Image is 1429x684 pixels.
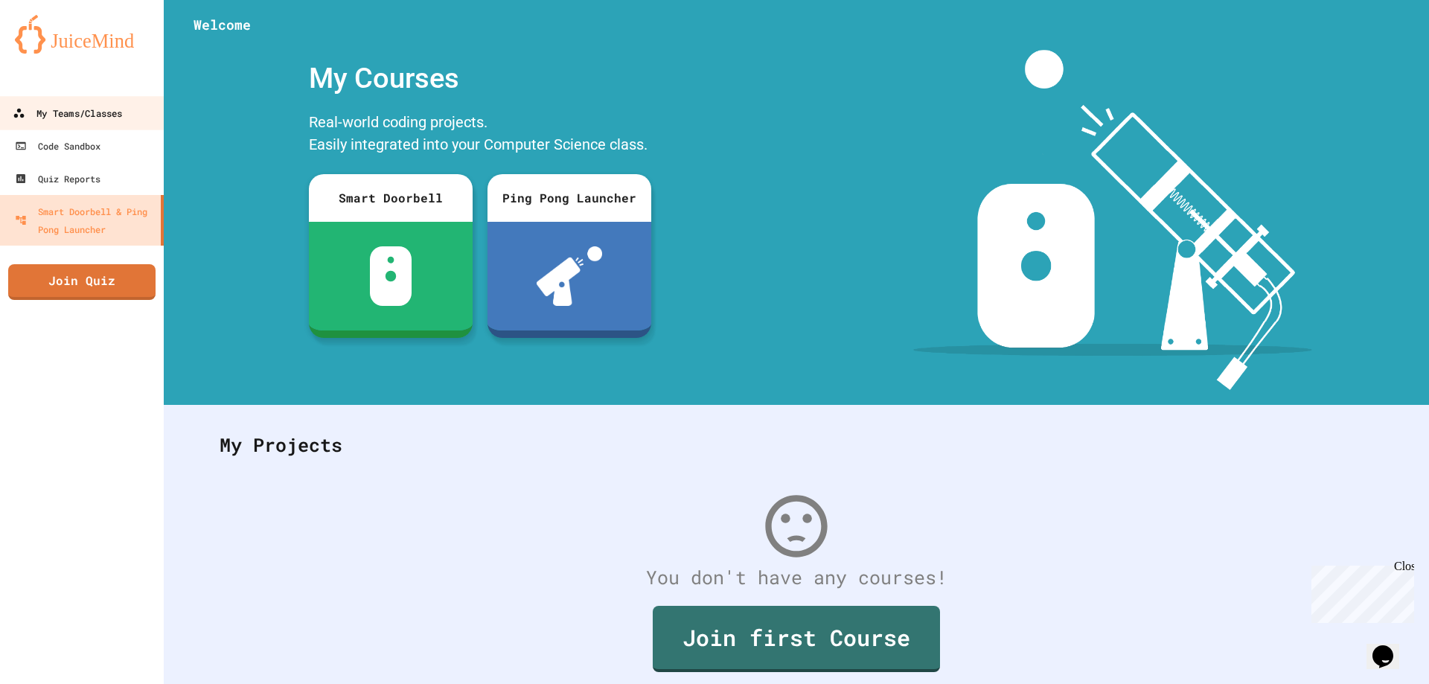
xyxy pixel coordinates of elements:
a: Join first Course [653,606,940,672]
img: sdb-white.svg [370,246,412,306]
div: My Courses [301,50,659,107]
div: You don't have any courses! [205,563,1388,592]
div: Quiz Reports [15,170,100,188]
div: Real-world coding projects. Easily integrated into your Computer Science class. [301,107,659,163]
div: Code Sandbox [15,137,100,155]
div: My Teams/Classes [13,104,122,123]
img: logo-orange.svg [15,15,149,54]
div: Smart Doorbell [309,174,473,222]
div: My Projects [205,416,1388,474]
iframe: chat widget [1366,624,1414,669]
img: ppl-with-ball.png [537,246,603,306]
div: Chat with us now!Close [6,6,103,95]
div: Ping Pong Launcher [487,174,651,222]
img: banner-image-my-projects.png [913,50,1312,390]
div: Smart Doorbell & Ping Pong Launcher [15,202,155,238]
a: Join Quiz [8,264,156,300]
iframe: chat widget [1305,560,1414,623]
